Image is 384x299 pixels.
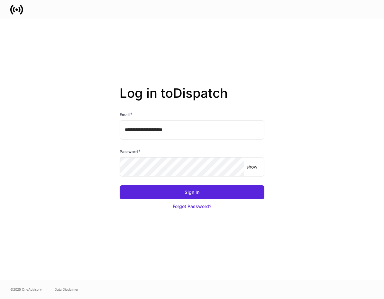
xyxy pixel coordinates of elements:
div: Forgot Password? [173,203,211,210]
p: show [246,164,257,170]
div: Sign In [185,189,199,195]
h6: Password [120,148,141,155]
span: © 2025 OneAdvisory [10,287,42,292]
h6: Email [120,111,133,118]
button: Sign In [120,185,264,199]
button: Forgot Password? [120,199,264,213]
a: Data Disclaimer [55,287,78,292]
h2: Log in to Dispatch [120,86,264,111]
